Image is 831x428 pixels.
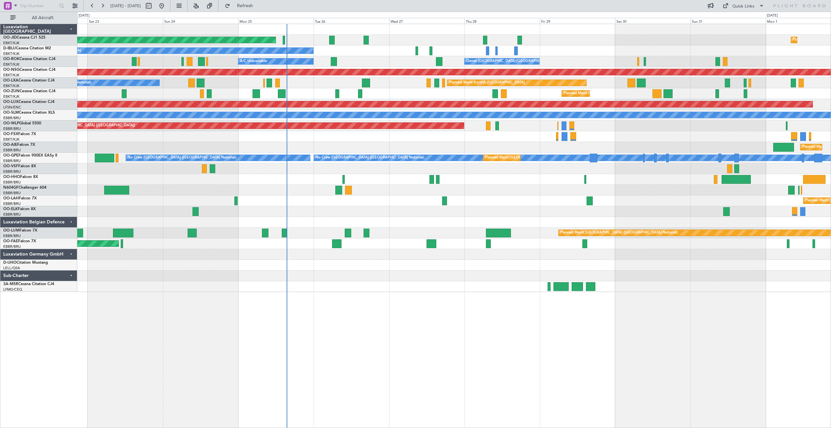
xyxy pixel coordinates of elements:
[314,18,389,24] div: Tue 26
[3,148,21,153] a: EBBR/BRU
[3,287,22,292] a: LFMD/CEQ
[3,111,19,115] span: OO-SLM
[767,13,778,19] div: [DATE]
[3,201,21,206] a: EBBR/BRU
[719,1,767,11] button: Quick Links
[690,18,766,24] div: Sun 31
[7,13,70,23] button: All Aircraft
[3,143,35,147] a: OO-AIEFalcon 7X
[3,68,19,72] span: OO-NSG
[3,175,20,179] span: OO-HHO
[128,153,236,163] div: No Crew [GEOGRAPHIC_DATA] ([GEOGRAPHIC_DATA] National)
[3,79,55,82] a: OO-LXACessna Citation CJ4
[3,186,19,190] span: N604GF
[3,57,19,61] span: OO-ROK
[540,18,615,24] div: Fri 29
[3,68,56,72] a: OO-NSGCessna Citation CJ4
[3,121,41,125] a: OO-WLPGlobal 5500
[3,239,18,243] span: OO-FAE
[485,153,602,163] div: Planned Maint [GEOGRAPHIC_DATA] ([GEOGRAPHIC_DATA] National)
[3,229,37,233] a: OO-LUMFalcon 7X
[3,94,19,99] a: EBKT/KJK
[3,186,46,190] a: N604GFChallenger 604
[3,282,18,286] span: 3A-MSR
[3,239,36,243] a: OO-FAEFalcon 7X
[3,191,21,195] a: EBBR/BRU
[3,154,19,157] span: OO-GPE
[3,164,36,168] a: OO-VSFFalcon 8X
[3,62,19,67] a: EBKT/KJK
[3,73,19,78] a: EBKT/KJK
[3,132,36,136] a: OO-FSXFalcon 7X
[3,100,19,104] span: OO-LUX
[3,196,37,200] a: OO-LAHFalcon 7X
[222,1,261,11] button: Refresh
[3,46,16,50] span: D-IBLU
[3,207,18,211] span: OO-ELK
[3,207,36,211] a: OO-ELKFalcon 8X
[3,169,21,174] a: EBBR/BRU
[3,57,56,61] a: OO-ROKCessna Citation CJ4
[79,13,90,19] div: [DATE]
[33,121,135,131] div: Planned Maint [GEOGRAPHIC_DATA] ([GEOGRAPHIC_DATA])
[3,180,21,185] a: EBBR/BRU
[240,57,267,66] div: A/C Unavailable
[3,132,18,136] span: OO-FSX
[3,41,19,45] a: EBKT/KJK
[466,57,554,66] div: Owner [GEOGRAPHIC_DATA]-[GEOGRAPHIC_DATA]
[3,154,57,157] a: OO-GPEFalcon 900EX EASy II
[564,89,639,98] div: Planned Maint Kortrijk-[GEOGRAPHIC_DATA]
[3,143,17,147] span: OO-AIE
[3,83,19,88] a: EBKT/KJK
[615,18,690,24] div: Sat 30
[465,18,540,24] div: Thu 28
[3,126,21,131] a: EBBR/BRU
[3,244,21,249] a: EBBR/BRU
[110,3,141,9] span: [DATE] - [DATE]
[163,18,238,24] div: Sun 24
[3,89,19,93] span: OO-ZUN
[231,4,259,8] span: Refresh
[316,153,424,163] div: No Crew [GEOGRAPHIC_DATA] ([GEOGRAPHIC_DATA] National)
[560,228,678,238] div: Planned Maint [GEOGRAPHIC_DATA] ([GEOGRAPHIC_DATA] National)
[3,79,19,82] span: OO-LXA
[3,100,55,104] a: OO-LUXCessna Citation CJ4
[3,116,21,120] a: EBBR/BRU
[732,3,754,10] div: Quick Links
[3,266,20,271] a: LELL/QSA
[3,36,17,40] span: OO-JID
[17,16,68,20] span: All Aircraft
[389,18,465,24] div: Wed 27
[3,164,18,168] span: OO-VSF
[3,158,21,163] a: EBBR/BRU
[3,196,19,200] span: OO-LAH
[3,121,19,125] span: OO-WLP
[3,229,19,233] span: OO-LUM
[3,261,17,265] span: D-IJHO
[3,212,21,217] a: EBBR/BRU
[20,1,57,11] input: Trip Number
[3,105,21,110] a: LFSN/ENC
[3,282,54,286] a: 3A-MSRCessna Citation CJ4
[88,18,163,24] div: Sat 23
[3,89,56,93] a: OO-ZUNCessna Citation CJ4
[3,46,51,50] a: D-IBLUCessna Citation M2
[3,51,19,56] a: EBKT/KJK
[3,111,55,115] a: OO-SLMCessna Citation XLS
[3,36,45,40] a: OO-JIDCessna CJ1 525
[3,261,48,265] a: D-IJHOCitation Mustang
[3,137,19,142] a: EBKT/KJK
[3,175,38,179] a: OO-HHOFalcon 8X
[449,78,525,88] div: Planned Maint Kortrijk-[GEOGRAPHIC_DATA]
[238,18,314,24] div: Mon 25
[3,233,21,238] a: EBBR/BRU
